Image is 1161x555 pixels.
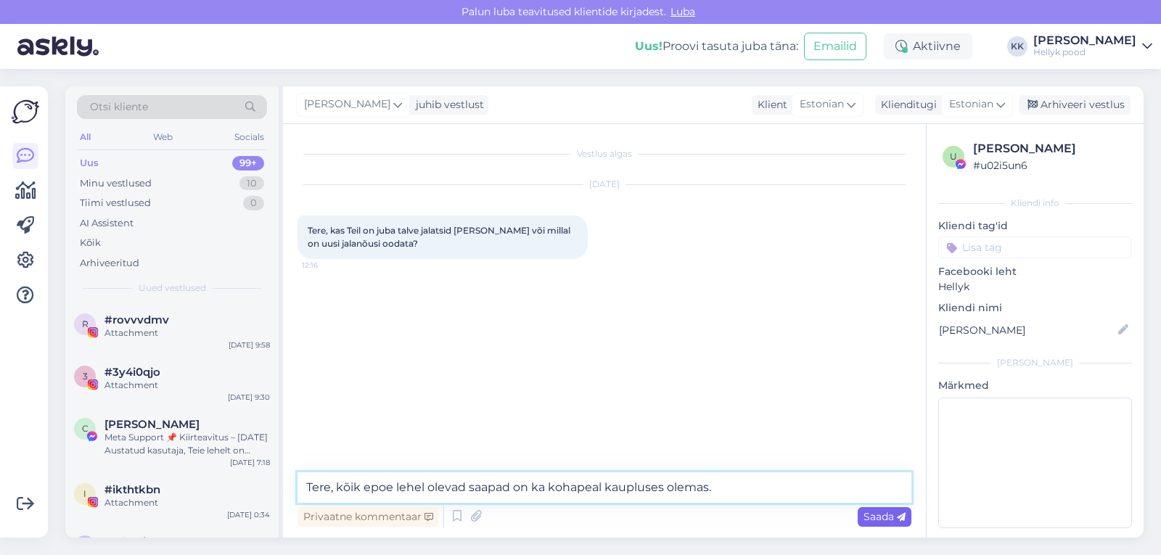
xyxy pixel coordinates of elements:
[1033,35,1152,58] a: [PERSON_NAME]Hellyk pood
[139,281,206,295] span: Uued vestlused
[635,39,662,53] b: Uus!
[938,218,1132,234] p: Kliendi tag'id
[77,128,94,147] div: All
[104,496,270,509] div: Attachment
[304,96,390,112] span: [PERSON_NAME]
[298,472,911,503] textarea: Tere, kõik epoe lehel olevad saapad on ka kohapeal kaupluses olemas.
[228,392,270,403] div: [DATE] 9:30
[232,156,264,170] div: 99+
[104,431,270,457] div: Meta Support 📌 Kiirteavitus – [DATE] Austatud kasutaja, Teie lehelt on tuvastatud sisu, mis võib ...
[229,340,270,350] div: [DATE] 9:58
[104,535,160,548] span: #wlpraikq
[800,96,844,112] span: Estonian
[410,97,484,112] div: juhib vestlust
[298,147,911,160] div: Vestlus algas
[938,378,1132,393] p: Märkmed
[298,507,439,527] div: Privaatne kommentaar
[80,236,101,250] div: Kõik
[666,5,700,18] span: Luba
[83,371,88,382] span: 3
[804,33,866,60] button: Emailid
[1033,35,1136,46] div: [PERSON_NAME]
[239,176,264,191] div: 10
[1019,95,1131,115] div: Arhiveeri vestlus
[80,196,151,210] div: Tiimi vestlused
[939,322,1115,338] input: Lisa nimi
[230,457,270,468] div: [DATE] 7:18
[973,140,1128,157] div: [PERSON_NAME]
[298,178,911,191] div: [DATE]
[752,97,787,112] div: Klient
[104,313,169,326] span: #rovvvdmv
[938,237,1132,258] input: Lisa tag
[938,279,1132,295] p: Hellyk
[1033,46,1136,58] div: Hellyk pood
[950,151,957,162] span: u
[80,216,134,231] div: AI Assistent
[938,197,1132,210] div: Kliendi info
[90,99,148,115] span: Otsi kliente
[104,326,270,340] div: Attachment
[231,128,267,147] div: Socials
[973,157,1128,173] div: # u02i5un6
[949,96,993,112] span: Estonian
[863,510,906,523] span: Saada
[227,509,270,520] div: [DATE] 0:34
[243,196,264,210] div: 0
[938,300,1132,316] p: Kliendi nimi
[635,38,798,55] div: Proovi tasuta juba täna:
[1007,36,1027,57] div: KK
[938,264,1132,279] p: Facebooki leht
[82,318,89,329] span: r
[302,260,356,271] span: 12:16
[104,483,160,496] span: #ikthtkbn
[875,97,937,112] div: Klienditugi
[884,33,972,59] div: Aktiivne
[83,488,86,499] span: i
[308,225,573,249] span: Tere, kas Teil on juba talve jalatsid [PERSON_NAME] või millal on uusi jalanõusi oodata?
[150,128,176,147] div: Web
[80,256,139,271] div: Arhiveeritud
[80,176,152,191] div: Minu vestlused
[12,98,39,126] img: Askly Logo
[104,379,270,392] div: Attachment
[82,423,89,434] span: C
[104,366,160,379] span: #3y4i0qjo
[938,356,1132,369] div: [PERSON_NAME]
[80,156,99,170] div: Uus
[104,418,200,431] span: Clara Dongo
